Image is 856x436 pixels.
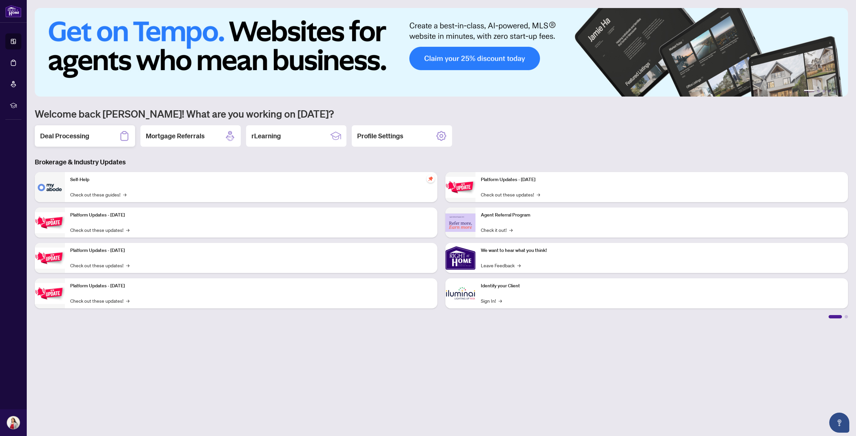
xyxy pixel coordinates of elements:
img: Platform Updates - June 23, 2025 [445,177,475,198]
button: 6 [839,90,841,93]
span: → [517,262,521,269]
button: 5 [833,90,836,93]
a: Check out these updates!→ [70,226,129,234]
img: logo [5,5,21,17]
a: Sign In!→ [481,297,502,304]
p: Self-Help [70,176,432,183]
span: → [126,262,129,269]
a: Check out these updates!→ [70,262,129,269]
span: pushpin [427,175,435,183]
p: Platform Updates - [DATE] [70,247,432,254]
h2: Profile Settings [357,131,403,141]
span: → [123,191,126,198]
a: Check out these updates!→ [481,191,540,198]
img: Self-Help [35,172,65,202]
img: Platform Updates - July 8, 2025 [35,283,65,304]
span: → [126,226,129,234]
h2: Deal Processing [40,131,89,141]
img: We want to hear what you think! [445,243,475,273]
img: Platform Updates - July 21, 2025 [35,248,65,269]
p: We want to hear what you think! [481,247,843,254]
a: Check out these updates!→ [70,297,129,304]
img: Platform Updates - September 16, 2025 [35,212,65,233]
img: Identify your Client [445,278,475,308]
p: Agent Referral Program [481,211,843,219]
p: Platform Updates - [DATE] [70,282,432,290]
button: 4 [828,90,831,93]
p: Platform Updates - [DATE] [481,176,843,183]
img: Profile Icon [7,416,20,429]
a: Check it out!→ [481,226,513,234]
h1: Welcome back [PERSON_NAME]! What are you working on [DATE]? [35,107,848,120]
span: → [126,297,129,304]
img: Slide 0 [35,8,848,97]
a: Check out these guides!→ [70,191,126,198]
h3: Brokerage & Industry Updates [35,157,848,167]
h2: Mortgage Referrals [146,131,205,141]
button: 1 [804,90,815,93]
p: Platform Updates - [DATE] [70,211,432,219]
p: Identify your Client [481,282,843,290]
img: Agent Referral Program [445,213,475,232]
button: 2 [817,90,820,93]
h2: rLearning [251,131,281,141]
a: Leave Feedback→ [481,262,521,269]
span: → [509,226,513,234]
span: → [537,191,540,198]
button: Open asap [829,413,849,433]
button: 3 [823,90,825,93]
span: → [499,297,502,304]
